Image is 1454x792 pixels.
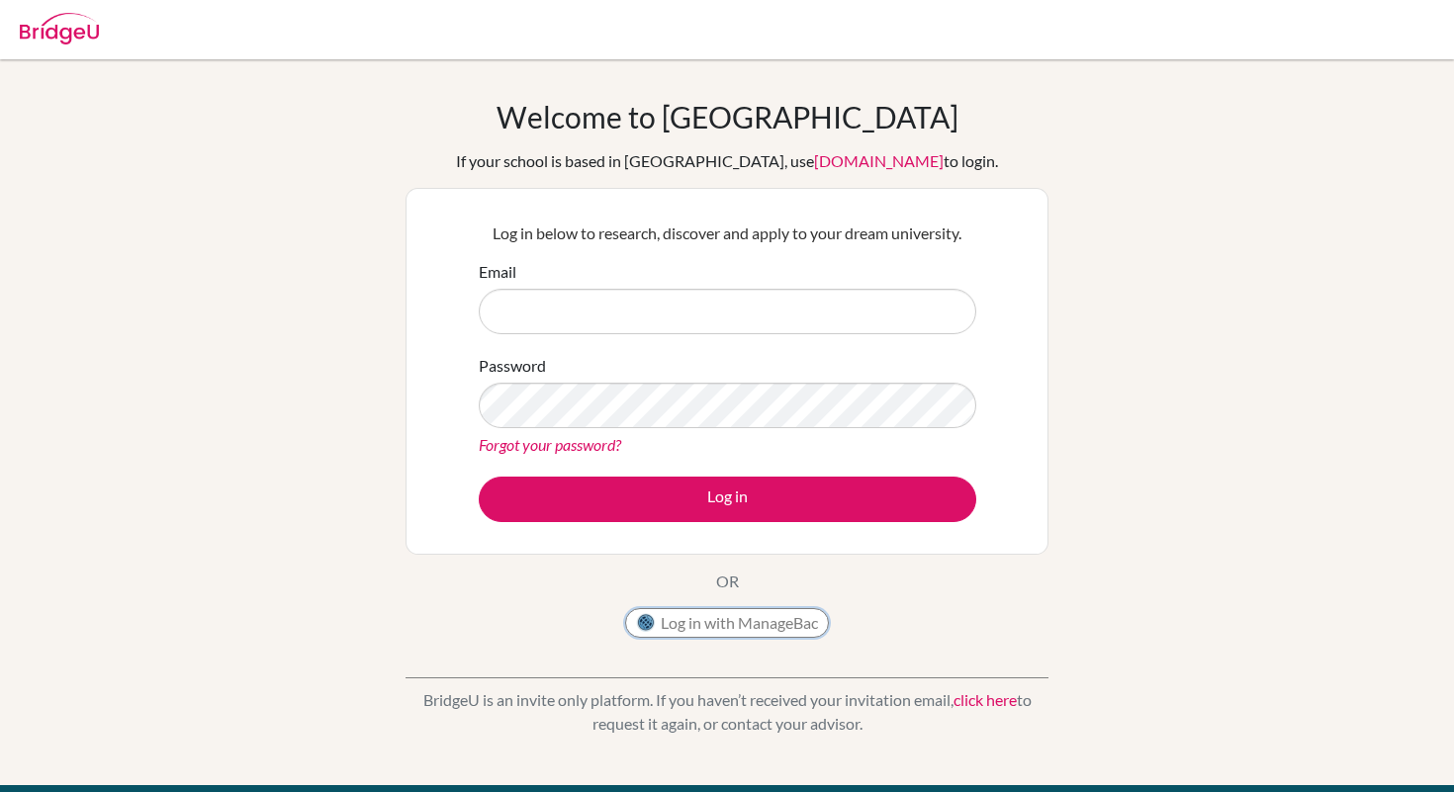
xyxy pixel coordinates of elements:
p: OR [716,570,739,593]
p: BridgeU is an invite only platform. If you haven’t received your invitation email, to request it ... [406,688,1048,736]
a: [DOMAIN_NAME] [814,151,944,170]
label: Email [479,260,516,284]
button: Log in [479,477,976,522]
p: Log in below to research, discover and apply to your dream university. [479,221,976,245]
h1: Welcome to [GEOGRAPHIC_DATA] [497,99,958,134]
label: Password [479,354,546,378]
a: Forgot your password? [479,435,621,454]
a: click here [954,690,1017,709]
img: Bridge-U [20,13,99,44]
div: If your school is based in [GEOGRAPHIC_DATA], use to login. [456,149,998,173]
button: Log in with ManageBac [625,608,829,638]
